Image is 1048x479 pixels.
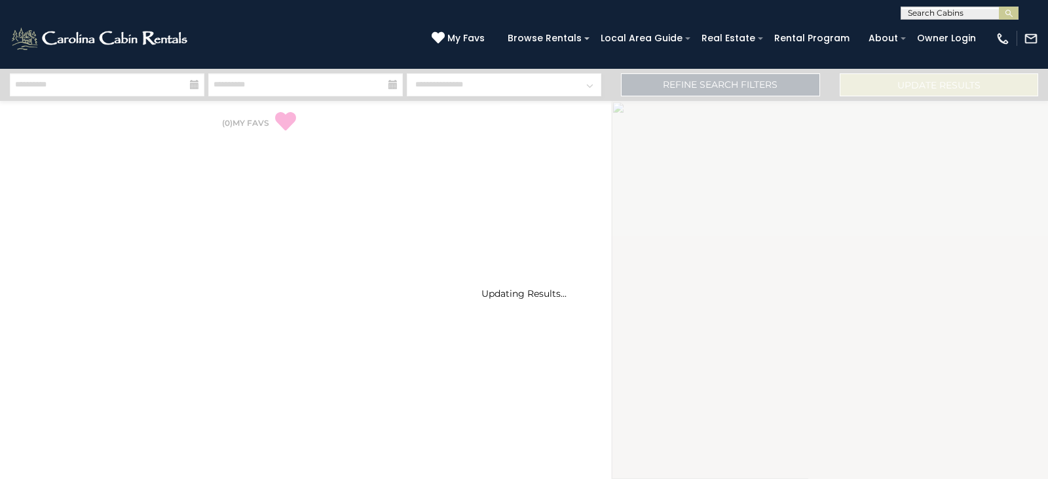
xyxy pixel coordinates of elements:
[1024,31,1038,46] img: mail-regular-white.png
[862,28,905,48] a: About
[768,28,856,48] a: Rental Program
[996,31,1010,46] img: phone-regular-white.png
[695,28,762,48] a: Real Estate
[432,31,488,46] a: My Favs
[910,28,982,48] a: Owner Login
[10,26,191,52] img: White-1-2.png
[594,28,689,48] a: Local Area Guide
[447,31,485,45] span: My Favs
[501,28,588,48] a: Browse Rentals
